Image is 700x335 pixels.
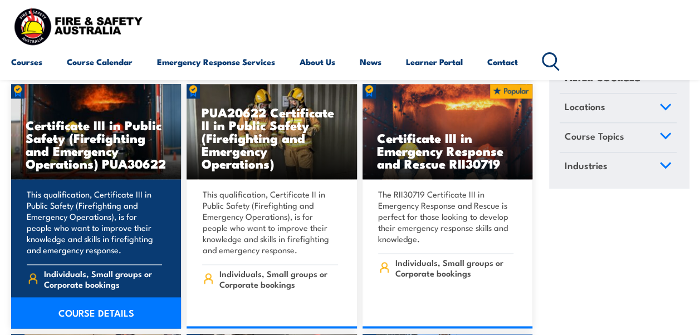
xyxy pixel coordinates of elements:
a: Contact [487,48,518,75]
img: Live Fire Flashover Cell [363,84,532,179]
span: Course Topics [565,129,624,144]
span: Individuals, Small groups or Corporate bookings [44,268,163,289]
a: Learner Portal [406,48,463,75]
span: Individuals, Small groups or Corporate bookings [395,257,513,278]
img: Open Circuit Breathing Apparatus Training [187,84,356,179]
a: COURSE DETAILS [11,297,181,328]
span: Industries [565,158,608,173]
a: About Us [300,48,335,75]
img: Mines Rescue & Public Safety COURSES [11,84,181,179]
a: Course Topics [560,124,677,152]
a: PUA20622 Certificate II in Public Safety (Firefighting and Emergency Operations) [187,84,356,179]
a: Certificate III in Emergency Response and Rescue RII30719 [363,84,532,179]
h3: PUA20622 Certificate II in Public Safety (Firefighting and Emergency Operations) [201,106,342,170]
a: Locations [560,94,677,123]
a: News [360,48,381,75]
p: The RII30719 Certificate III in Emergency Response and Rescue is perfect for those looking to dev... [378,189,513,244]
a: Certificate III in Public Safety (Firefighting and Emergency Operations) PUA30622 [11,84,181,179]
p: This qualification, Certificate III in Public Safety (Firefighting and Emergency Operations), is ... [27,189,162,255]
span: Individuals, Small groups or Corporate bookings [219,268,338,289]
a: Industries [560,152,677,181]
h3: Certificate III in Public Safety (Firefighting and Emergency Operations) PUA30622 [26,119,167,170]
a: Courses [11,48,42,75]
a: Course Calendar [67,48,133,75]
span: Locations [565,100,605,115]
a: Emergency Response Services [157,48,275,75]
p: This qualification, Certificate II in Public Safety (Firefighting and Emergency Operations), is f... [202,189,337,255]
h3: Certificate III in Emergency Response and Rescue RII30719 [377,131,518,170]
